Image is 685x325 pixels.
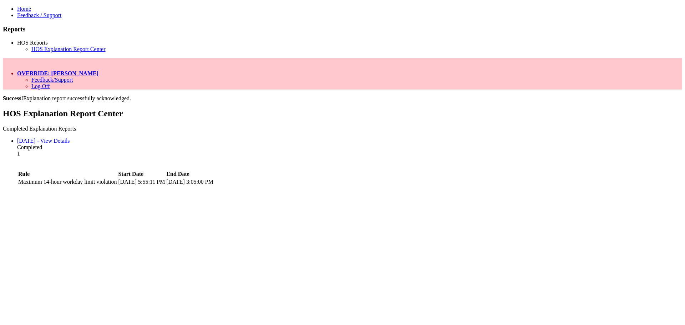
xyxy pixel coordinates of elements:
[17,70,98,76] a: OVERRIDE: [PERSON_NAME]
[31,77,73,83] a: Feedback/Support
[17,151,682,157] div: 1
[17,12,61,18] a: Feedback / Support
[3,126,682,132] div: Completed Explanation Reports
[166,171,214,178] th: End Date
[17,40,48,46] a: HOS Reports
[31,46,106,52] a: HOS Explanation Report Center
[3,95,23,101] b: Success!
[17,144,42,150] span: Completed
[3,109,682,118] h2: HOS Explanation Report Center
[3,25,682,33] h3: Reports
[17,138,70,144] a: [DATE] - View Details
[18,171,117,178] th: Rule
[118,178,165,186] td: [DATE] 5:55:11 PM
[18,178,117,186] td: Maximum 14-hour workday limit violation
[31,83,50,89] a: Log Off
[3,95,682,102] div: Explanation report successfully acknowledged.
[17,6,31,12] a: Home
[118,171,165,178] th: Start Date
[166,179,213,185] div: [DATE] 3:05:00 PM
